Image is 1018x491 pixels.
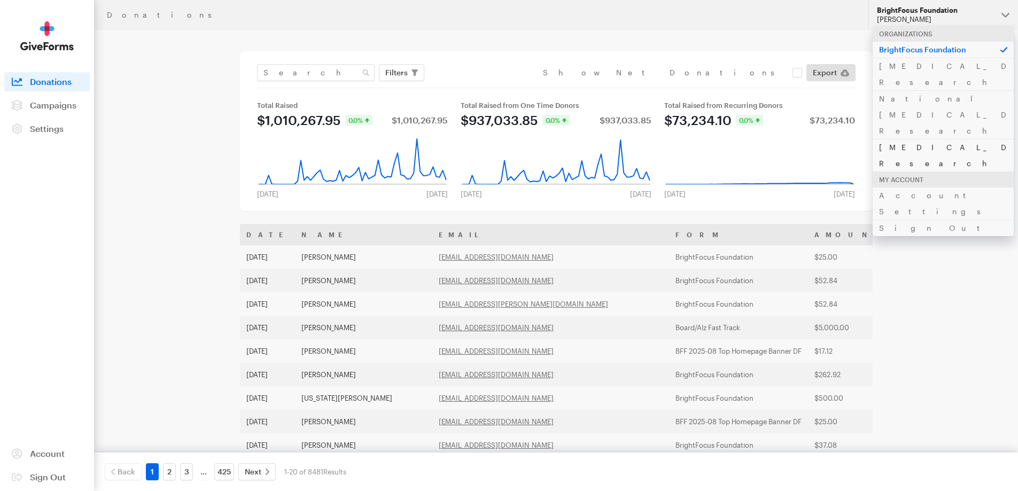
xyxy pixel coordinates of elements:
[669,224,808,245] th: Form
[439,276,554,285] a: [EMAIL_ADDRESS][DOMAIN_NAME]
[240,245,295,269] td: [DATE]
[257,101,448,110] div: Total Raised
[392,116,448,124] div: $1,010,267.95
[240,339,295,363] td: [DATE]
[4,444,90,463] a: Account
[240,316,295,339] td: [DATE]
[439,253,554,261] a: [EMAIL_ADDRESS][DOMAIN_NAME]
[4,467,90,487] a: Sign Out
[810,116,855,124] div: $73,234.10
[240,363,295,386] td: [DATE]
[295,269,432,292] td: [PERSON_NAME]
[4,96,90,115] a: Campaigns
[295,363,432,386] td: [PERSON_NAME]
[873,139,1014,172] a: [MEDICAL_DATA] Research
[30,76,72,87] span: Donations
[295,410,432,433] td: [PERSON_NAME]
[669,292,808,316] td: BrightFocus Foundation
[245,465,261,478] span: Next
[439,394,554,402] a: [EMAIL_ADDRESS][DOMAIN_NAME]
[240,433,295,457] td: [DATE]
[238,463,276,480] a: Next
[240,224,295,245] th: Date
[873,220,1014,236] a: Sign Out
[180,463,193,480] a: 3
[669,245,808,269] td: BrightFocus Foundation
[669,269,808,292] td: BrightFocus Foundation
[240,269,295,292] td: [DATE]
[295,386,432,410] td: [US_STATE][PERSON_NAME]
[30,100,76,110] span: Campaigns
[669,410,808,433] td: BFF 2025-08 Top Homepage Banner DF
[257,114,341,127] div: $1,010,267.95
[669,339,808,363] td: BFF 2025-08 Top Homepage Banner DF
[808,339,895,363] td: $17.12
[385,66,408,79] span: Filters
[669,386,808,410] td: BrightFocus Foundation
[877,6,993,15] div: BrightFocus Foundation
[808,410,895,433] td: $25.00
[439,323,554,332] a: [EMAIL_ADDRESS][DOMAIN_NAME]
[877,15,993,24] div: [PERSON_NAME]
[808,224,895,245] th: Amount
[439,441,554,449] a: [EMAIL_ADDRESS][DOMAIN_NAME]
[240,292,295,316] td: [DATE]
[736,115,763,126] div: 0.0%
[808,269,895,292] td: $52.84
[295,316,432,339] td: [PERSON_NAME]
[669,316,808,339] td: Board/Alz Fast Track
[873,26,1014,42] div: Organizations
[664,101,855,110] div: Total Raised from Recurring Donors
[806,64,856,81] a: Export
[284,463,346,480] div: 1-20 of 8481
[808,386,895,410] td: $500.00
[669,363,808,386] td: BrightFocus Foundation
[873,172,1014,188] div: My Account
[873,41,1014,58] p: BrightFocus Foundation
[214,463,234,480] a: 425
[658,190,692,198] div: [DATE]
[20,21,74,51] img: GiveForms
[461,114,538,127] div: $937,033.85
[439,370,554,379] a: [EMAIL_ADDRESS][DOMAIN_NAME]
[30,123,64,134] span: Settings
[379,64,424,81] button: Filters
[240,386,295,410] td: [DATE]
[808,292,895,316] td: $52.84
[439,300,608,308] a: [EMAIL_ADDRESS][PERSON_NAME][DOMAIN_NAME]
[873,187,1014,220] a: Account Settings
[813,66,837,79] span: Export
[4,72,90,91] a: Donations
[808,363,895,386] td: $262.92
[624,190,658,198] div: [DATE]
[808,245,895,269] td: $25.00
[4,119,90,138] a: Settings
[439,347,554,355] a: [EMAIL_ADDRESS][DOMAIN_NAME]
[827,190,861,198] div: [DATE]
[454,190,488,198] div: [DATE]
[873,58,1014,90] a: [MEDICAL_DATA] Research
[542,115,570,126] div: 0.0%
[295,245,432,269] td: [PERSON_NAME]
[600,116,651,124] div: $937,033.85
[251,190,285,198] div: [DATE]
[439,417,554,426] a: [EMAIL_ADDRESS][DOMAIN_NAME]
[808,433,895,457] td: $37.08
[295,339,432,363] td: [PERSON_NAME]
[30,448,65,458] span: Account
[461,101,651,110] div: Total Raised from One Time Donors
[432,224,669,245] th: Email
[420,190,454,198] div: [DATE]
[664,114,732,127] div: $73,234.10
[295,292,432,316] td: [PERSON_NAME]
[873,90,1014,139] a: National [MEDICAL_DATA] Research
[669,433,808,457] td: BrightFocus Foundation
[808,316,895,339] td: $5,000.00
[163,463,176,480] a: 2
[30,472,66,482] span: Sign Out
[323,467,346,476] span: Results
[257,64,375,81] input: Search Name & Email
[240,410,295,433] td: [DATE]
[295,433,432,457] td: [PERSON_NAME]
[295,224,432,245] th: Name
